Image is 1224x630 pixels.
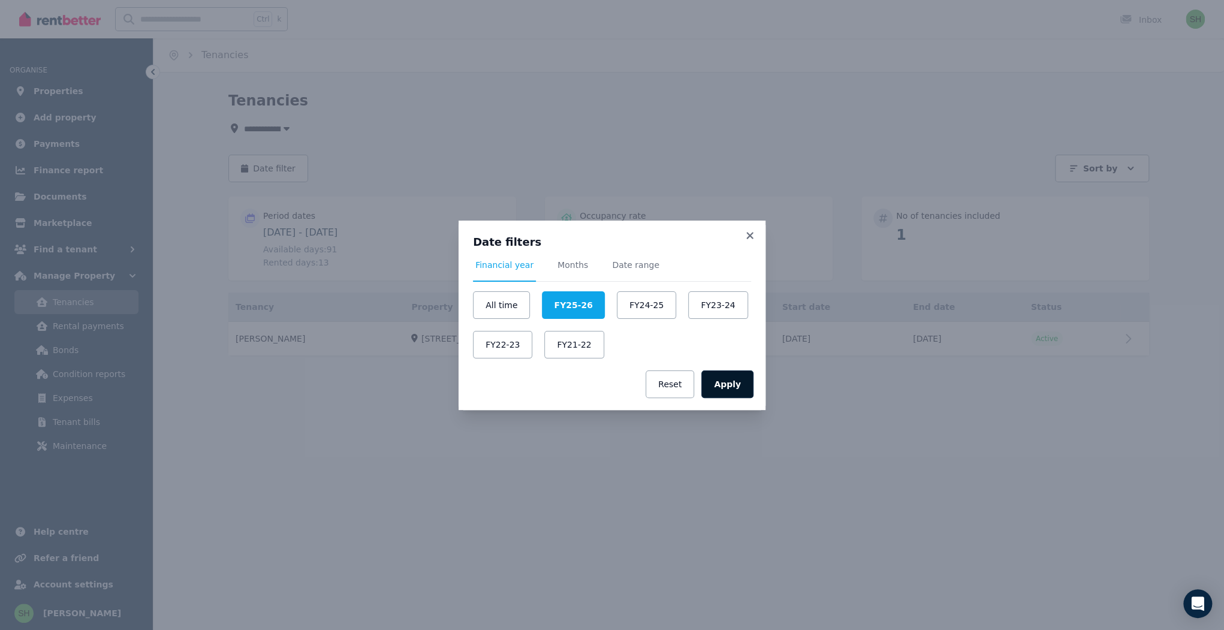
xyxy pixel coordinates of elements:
[473,331,532,358] button: FY22-23
[617,291,676,319] button: FY24-25
[544,331,604,358] button: FY21-22
[612,259,659,271] span: Date range
[1183,589,1212,618] div: Open Intercom Messenger
[646,370,694,398] button: Reset
[475,259,533,271] span: Financial year
[473,291,530,319] button: All time
[473,235,751,249] h3: Date filters
[473,259,751,282] nav: Tabs
[688,291,747,319] button: FY23-24
[542,291,604,319] button: FY25-26
[701,370,753,398] button: Apply
[557,259,588,271] span: Months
